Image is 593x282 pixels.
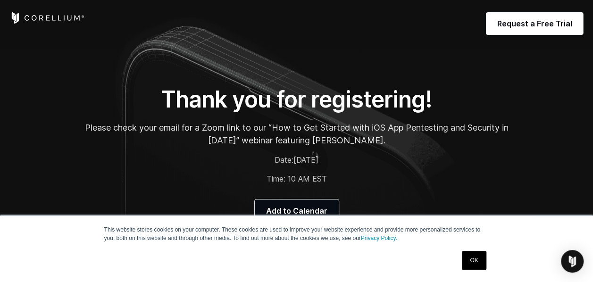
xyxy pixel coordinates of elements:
p: This website stores cookies on your computer. These cookies are used to improve your website expe... [104,225,489,242]
a: Privacy Policy. [361,235,397,241]
span: Request a Free Trial [497,18,572,29]
a: OK [462,251,486,270]
span: [DATE] [293,155,318,165]
span: Add to Calendar [266,205,327,216]
p: Date: [84,154,509,166]
h1: Thank you for registering! [84,85,509,114]
a: Corellium Home [10,12,85,24]
p: Please check your email for a Zoom link to our “How to Get Started with iOS App Pentesting and Se... [84,121,509,147]
div: Open Intercom Messenger [561,250,584,273]
a: Add to Calendar [255,199,339,222]
a: Request a Free Trial [486,12,584,35]
p: Time: 10 AM EST [84,173,509,184]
